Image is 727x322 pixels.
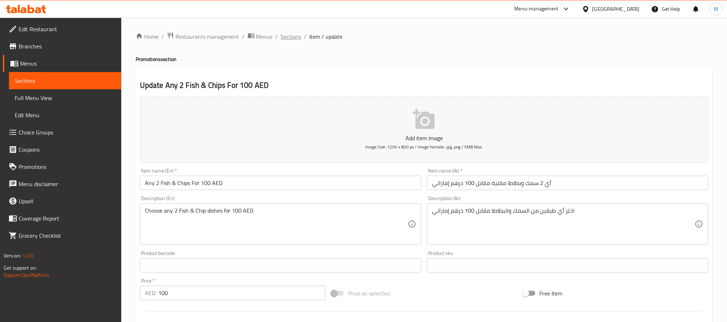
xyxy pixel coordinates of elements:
[242,32,245,41] li: /
[136,56,713,63] h4: Promotions section
[19,145,116,154] span: Coupons
[3,38,121,55] a: Branches
[19,25,116,33] span: Edit Restaurant
[20,59,116,68] span: Menus
[158,286,325,300] input: Please enter price
[161,32,164,41] li: /
[427,258,708,273] input: Please enter product sku
[175,32,239,41] span: Restaurants management
[4,251,21,260] span: Version:
[15,111,116,119] span: Edit Menu
[19,214,116,223] span: Coverage Report
[151,134,697,142] p: Add item image
[304,32,307,41] li: /
[145,289,155,297] p: AED
[140,80,708,91] h2: Update Any 2 Fish & Chips For 100 AED
[276,32,278,41] li: /
[348,289,390,298] span: Price on selection
[9,72,121,89] a: Sections
[310,32,343,41] span: item / update
[3,20,121,38] a: Edit Restaurant
[3,141,121,158] a: Coupons
[145,207,408,241] textarea: Choose any 2 Fish & Chip dishes for 100 AED
[140,176,421,190] input: Enter name En
[3,175,121,193] a: Menu disclaimer
[281,32,301,41] a: Sections
[22,251,33,260] span: 1.0.0
[19,162,116,171] span: Promotions
[19,180,116,188] span: Menu disclaimer
[136,32,713,41] nav: breadcrumb
[427,176,708,190] input: Enter name Ar
[19,42,116,51] span: Branches
[3,193,121,210] a: Upsell
[256,32,273,41] span: Menus
[248,32,273,41] a: Menus
[19,231,116,240] span: Grocery Checklist
[9,89,121,106] a: Full Menu View
[4,263,37,273] span: Get support on:
[365,143,483,151] span: Image Size: 1200 x 800 px / Image formats: jpg, png / 5MB Max.
[3,124,121,141] a: Choice Groups
[3,55,121,72] a: Menus
[140,97,708,162] button: Add item imageImage Size: 1200 x 800 px / Image formats: jpg, png / 5MB Max.
[15,94,116,102] span: Full Menu View
[19,128,116,137] span: Choice Groups
[3,227,121,244] a: Grocery Checklist
[4,270,49,280] a: Support.OpsPlatform
[714,5,718,13] span: M
[432,207,695,241] textarea: اختر أي طبقين من السمك والبطاطا مقابل 100 درهم إماراتي
[167,32,239,41] a: Restaurants management
[15,76,116,85] span: Sections
[9,106,121,124] a: Edit Menu
[3,158,121,175] a: Promotions
[3,210,121,227] a: Coverage Report
[592,5,640,13] div: [GEOGRAPHIC_DATA]
[140,258,421,273] input: Please enter product barcode
[136,32,159,41] a: Home
[515,5,559,13] div: Menu-management
[19,197,116,205] span: Upsell
[540,289,563,298] span: Free item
